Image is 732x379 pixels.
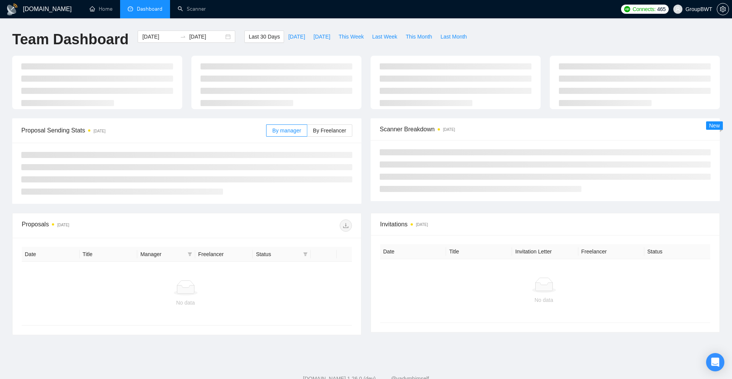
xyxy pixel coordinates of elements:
[717,3,729,15] button: setting
[303,252,308,256] span: filter
[93,129,105,133] time: [DATE]
[512,244,578,259] th: Invitation Letter
[334,31,368,43] button: This Week
[6,3,18,16] img: logo
[406,32,432,41] span: This Month
[624,6,630,12] img: upwork-logo.png
[632,5,655,13] span: Connects:
[657,5,666,13] span: 465
[302,248,309,260] span: filter
[717,6,729,12] a: setting
[186,248,194,260] span: filter
[313,32,330,41] span: [DATE]
[80,247,138,262] th: Title
[90,6,112,12] a: homeHome
[339,32,364,41] span: This Week
[401,31,436,43] button: This Month
[142,32,177,41] input: Start date
[386,296,701,304] div: No data
[313,127,346,134] span: By Freelancer
[284,31,309,43] button: [DATE]
[137,6,162,12] span: Dashboard
[380,244,446,259] th: Date
[140,250,185,258] span: Manager
[178,6,206,12] a: searchScanner
[22,219,187,232] div: Proposals
[128,6,133,11] span: dashboard
[436,31,471,43] button: Last Month
[675,6,681,12] span: user
[372,32,397,41] span: Last Week
[272,127,301,134] span: By manager
[12,31,128,48] h1: Team Dashboard
[446,244,512,259] th: Title
[288,32,305,41] span: [DATE]
[440,32,467,41] span: Last Month
[137,247,195,262] th: Manager
[256,250,300,258] span: Status
[244,31,284,43] button: Last 30 Days
[21,126,266,135] span: Proposal Sending Stats
[380,219,710,229] span: Invitations
[309,31,334,43] button: [DATE]
[180,34,186,40] span: swap-right
[644,244,710,259] th: Status
[578,244,644,259] th: Freelancer
[709,123,720,129] span: New
[57,223,69,227] time: [DATE]
[188,252,192,256] span: filter
[189,32,224,41] input: End date
[706,353,724,371] div: Open Intercom Messenger
[416,223,428,227] time: [DATE]
[368,31,401,43] button: Last Week
[195,247,253,262] th: Freelancer
[22,247,80,262] th: Date
[249,32,280,41] span: Last 30 Days
[380,124,711,134] span: Scanner Breakdown
[28,298,343,307] div: No data
[443,127,455,132] time: [DATE]
[180,34,186,40] span: to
